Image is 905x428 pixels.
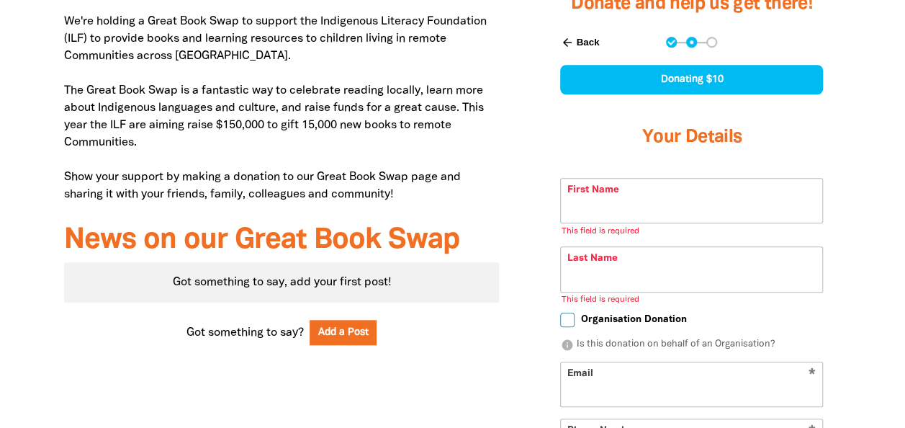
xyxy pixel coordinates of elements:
span: Got something to say? [186,324,304,342]
p: Is this donation on behalf of an Organisation? [560,338,823,352]
span: Organisation Donation [580,313,686,326]
input: Organisation Donation [560,313,575,327]
div: Donating $10 [560,65,823,94]
div: Paginated content [64,262,500,303]
button: Back [554,30,605,55]
button: Navigate to step 1 of 3 to enter your donation amount [666,37,677,48]
button: Navigate to step 2 of 3 to enter your details [686,37,697,48]
h3: Your Details [560,109,823,166]
h3: News on our Great Book Swap [64,225,500,257]
i: info [560,339,573,352]
div: Got something to say, add your first post! [64,262,500,303]
p: We're holding a Great Book Swap to support the Indigenous Literacy Foundation (ILF) to provide bo... [64,13,500,203]
button: Navigate to step 3 of 3 to enter your payment details [706,37,717,48]
i: arrow_back [560,36,573,49]
button: Add a Post [310,320,377,345]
